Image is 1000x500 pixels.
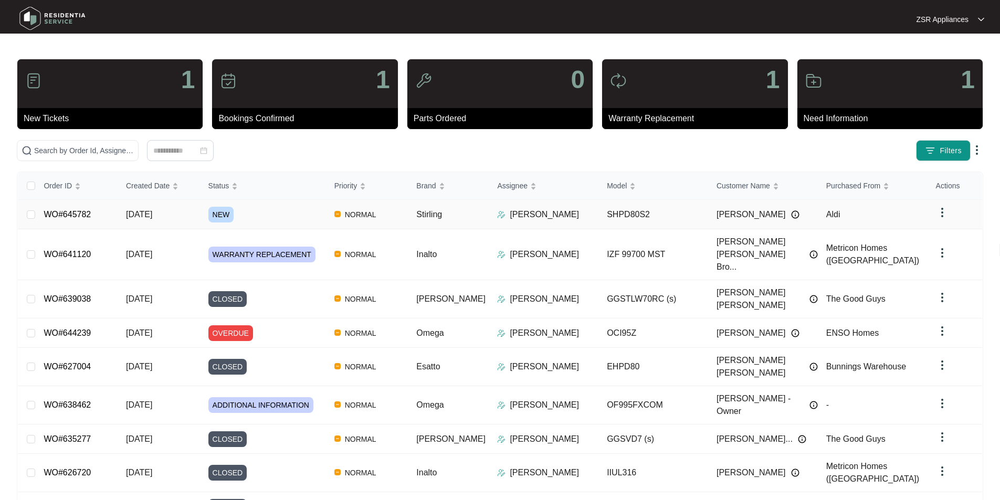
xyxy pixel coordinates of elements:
[936,325,949,337] img: dropdown arrow
[607,180,627,192] span: Model
[334,251,341,257] img: Vercel Logo
[826,180,880,192] span: Purchased From
[598,172,708,200] th: Model
[415,72,432,89] img: icon
[208,325,253,341] span: OVERDUE
[44,180,72,192] span: Order ID
[341,466,381,479] span: NORMAL
[208,397,313,413] span: ADDITIONAL INFORMATION
[34,145,134,156] input: Search by Order Id, Assignee Name, Customer Name, Brand and Model
[44,434,91,443] a: WO#635277
[608,112,787,125] p: Warranty Replacement
[334,180,357,192] span: Priority
[826,328,879,337] span: ENSO Homes
[497,180,528,192] span: Assignee
[44,362,91,371] a: WO#627004
[341,433,381,445] span: NORMAL
[208,431,247,447] span: CLOSED
[44,328,91,337] a: WO#644239
[826,243,919,265] span: Metricon Homes ([GEOGRAPHIC_DATA])
[971,144,983,156] img: dropdown arrow
[218,112,397,125] p: Bookings Confirmed
[717,392,804,418] span: [PERSON_NAME] - Owner
[497,329,506,337] img: Assigner Icon
[598,454,708,492] td: IIUL316
[341,208,381,221] span: NORMAL
[598,200,708,229] td: SHPD80S2
[126,362,152,371] span: [DATE]
[598,424,708,454] td: GGSVD7 (s)
[826,400,829,409] span: -
[414,112,593,125] p: Parts Ordered
[766,67,780,92] p: 1
[181,67,195,92] p: 1
[510,360,579,373] p: [PERSON_NAME]
[416,250,437,259] span: Inalto
[510,248,579,261] p: [PERSON_NAME]
[717,286,804,312] span: [PERSON_NAME] [PERSON_NAME]
[510,466,579,479] p: [PERSON_NAME]
[208,291,247,307] span: CLOSED
[408,172,489,200] th: Brand
[598,386,708,424] td: OF995FXCOM
[717,354,804,379] span: [PERSON_NAME] [PERSON_NAME]
[804,112,983,125] p: Need Information
[826,294,886,303] span: The Good Guys
[936,247,949,259] img: dropdown arrow
[717,208,786,221] span: [PERSON_NAME]
[341,360,381,373] span: NORMAL
[916,14,969,25] p: ZSR Appliances
[936,431,949,443] img: dropdown arrow
[936,206,949,219] img: dropdown arrow
[16,3,89,34] img: residentia service logo
[126,434,152,443] span: [DATE]
[220,72,237,89] img: icon
[341,327,381,339] span: NORMAL
[126,328,152,337] span: [DATE]
[798,435,806,443] img: Info icon
[126,250,152,259] span: [DATE]
[510,208,579,221] p: [PERSON_NAME]
[936,465,949,477] img: dropdown arrow
[334,401,341,408] img: Vercel Logo
[497,363,506,371] img: Assigner Icon
[928,172,982,200] th: Actions
[826,462,919,483] span: Metricon Homes ([GEOGRAPHIC_DATA])
[416,328,444,337] span: Omega
[334,435,341,442] img: Vercel Logo
[25,72,42,89] img: icon
[598,318,708,348] td: OCI95Z
[940,145,962,156] span: Filters
[208,180,229,192] span: Status
[717,236,804,273] span: [PERSON_NAME] [PERSON_NAME] Bro...
[936,359,949,371] img: dropdown arrow
[416,294,486,303] span: [PERSON_NAME]
[126,294,152,303] span: [DATE]
[510,327,579,339] p: [PERSON_NAME]
[925,145,935,156] img: filter icon
[497,295,506,303] img: Assigner Icon
[809,295,818,303] img: Info icon
[791,329,799,337] img: Info icon
[334,363,341,369] img: Vercel Logo
[334,211,341,217] img: Vercel Logo
[44,250,91,259] a: WO#641120
[826,362,906,371] span: Bunnings Warehouse
[208,207,234,222] span: NEW
[791,210,799,219] img: Info icon
[916,140,971,161] button: filter iconFilters
[717,180,770,192] span: Customer Name
[791,469,799,477] img: Info icon
[717,466,786,479] span: [PERSON_NAME]
[497,250,506,259] img: Assigner Icon
[497,401,506,409] img: Assigner Icon
[571,67,585,92] p: 0
[978,17,984,22] img: dropdown arrow
[510,399,579,411] p: [PERSON_NAME]
[326,172,408,200] th: Priority
[961,67,975,92] p: 1
[416,362,440,371] span: Esatto
[341,399,381,411] span: NORMAL
[376,67,390,92] p: 1
[598,229,708,280] td: IZF 99700 MST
